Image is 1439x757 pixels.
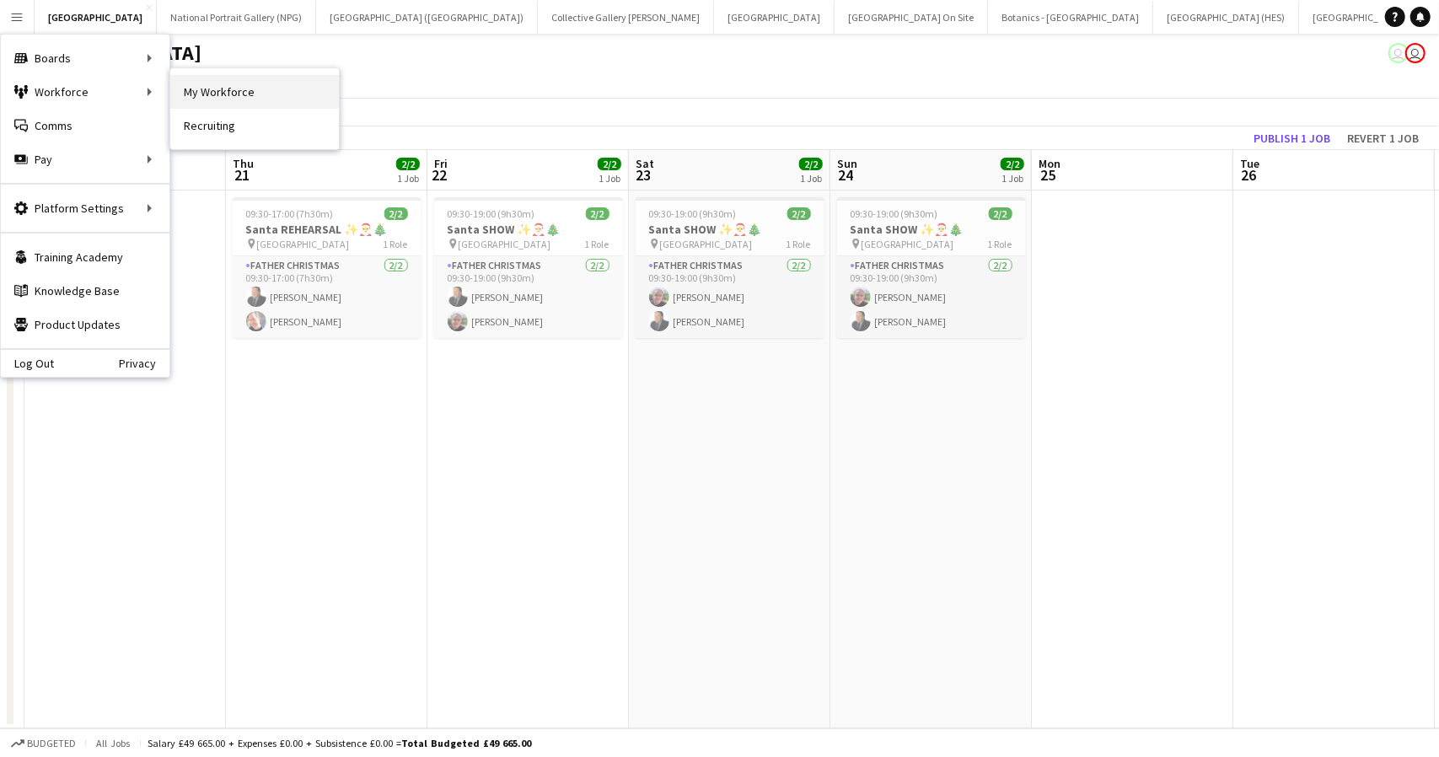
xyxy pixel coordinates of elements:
[233,197,421,338] app-job-card: 09:30-17:00 (7h30m)2/2Santa REHEARSAL ✨🎅🎄 [GEOGRAPHIC_DATA]1 RoleFather Christmas2/209:30-17:00 (...
[1,308,169,341] a: Product Updates
[837,256,1026,338] app-card-role: Father Christmas2/209:30-19:00 (9h30m)[PERSON_NAME][PERSON_NAME]
[448,207,535,220] span: 09:30-19:00 (9h30m)
[988,1,1153,34] button: Botanics - [GEOGRAPHIC_DATA]
[35,1,157,34] button: [GEOGRAPHIC_DATA]
[148,737,531,749] div: Salary £49 665.00 + Expenses £0.00 + Subsistence £0.00 =
[660,238,753,250] span: [GEOGRAPHIC_DATA]
[233,256,421,338] app-card-role: Father Christmas2/209:30-17:00 (7h30m)[PERSON_NAME][PERSON_NAME]
[119,357,169,370] a: Privacy
[316,1,538,34] button: [GEOGRAPHIC_DATA] ([GEOGRAPHIC_DATA])
[586,207,609,220] span: 2/2
[459,238,551,250] span: [GEOGRAPHIC_DATA]
[157,1,316,34] button: National Portrait Gallery (NPG)
[434,156,448,171] span: Fri
[862,238,954,250] span: [GEOGRAPHIC_DATA]
[401,737,531,749] span: Total Budgeted £49 665.00
[988,238,1012,250] span: 1 Role
[837,197,1026,338] app-job-card: 09:30-19:00 (9h30m)2/2Santa SHOW ✨🎅🎄 [GEOGRAPHIC_DATA]1 RoleFather Christmas2/209:30-19:00 (9h30m...
[636,256,824,338] app-card-role: Father Christmas2/209:30-19:00 (9h30m)[PERSON_NAME][PERSON_NAME]
[233,156,254,171] span: Thu
[800,172,822,185] div: 1 Job
[1,41,169,75] div: Boards
[230,165,254,185] span: 21
[1036,165,1060,185] span: 25
[434,256,623,338] app-card-role: Father Christmas2/209:30-19:00 (9h30m)[PERSON_NAME][PERSON_NAME]
[1,357,54,370] a: Log Out
[714,1,835,34] button: [GEOGRAPHIC_DATA]
[649,207,737,220] span: 09:30-19:00 (9h30m)
[1340,127,1426,149] button: Revert 1 job
[1,240,169,274] a: Training Academy
[787,207,811,220] span: 2/2
[538,1,714,34] button: Collective Gallery [PERSON_NAME]
[257,238,350,250] span: [GEOGRAPHIC_DATA]
[1240,156,1259,171] span: Tue
[93,737,133,749] span: All jobs
[434,222,623,237] h3: Santa SHOW ✨🎅🎄
[1,191,169,225] div: Platform Settings
[233,222,421,237] h3: Santa REHEARSAL ✨🎅🎄
[1001,172,1023,185] div: 1 Job
[1153,1,1299,34] button: [GEOGRAPHIC_DATA] (HES)
[1388,43,1409,63] app-user-avatar: Gus Gordon
[598,158,621,170] span: 2/2
[27,738,76,749] span: Budgeted
[636,197,824,338] app-job-card: 09:30-19:00 (9h30m)2/2Santa SHOW ✨🎅🎄 [GEOGRAPHIC_DATA]1 RoleFather Christmas2/209:30-19:00 (9h30m...
[1247,127,1337,149] button: Publish 1 job
[585,238,609,250] span: 1 Role
[787,238,811,250] span: 1 Role
[384,238,408,250] span: 1 Role
[170,75,339,109] a: My Workforce
[396,158,420,170] span: 2/2
[1039,156,1060,171] span: Mon
[8,734,78,753] button: Budgeted
[799,158,823,170] span: 2/2
[989,207,1012,220] span: 2/2
[1,75,169,109] div: Workforce
[1001,158,1024,170] span: 2/2
[1405,43,1426,63] app-user-avatar: Eldina Munatay
[1,142,169,176] div: Pay
[1,109,169,142] a: Comms
[1,274,169,308] a: Knowledge Base
[636,222,824,237] h3: Santa SHOW ✨🎅🎄
[397,172,419,185] div: 1 Job
[170,109,339,142] a: Recruiting
[434,197,623,338] app-job-card: 09:30-19:00 (9h30m)2/2Santa SHOW ✨🎅🎄 [GEOGRAPHIC_DATA]1 RoleFather Christmas2/209:30-19:00 (9h30m...
[837,222,1026,237] h3: Santa SHOW ✨🎅🎄
[246,207,334,220] span: 09:30-17:00 (7h30m)
[633,165,654,185] span: 23
[636,156,654,171] span: Sat
[599,172,620,185] div: 1 Job
[432,165,448,185] span: 22
[384,207,408,220] span: 2/2
[837,156,857,171] span: Sun
[835,1,988,34] button: [GEOGRAPHIC_DATA] On Site
[835,165,857,185] span: 24
[1238,165,1259,185] span: 26
[851,207,938,220] span: 09:30-19:00 (9h30m)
